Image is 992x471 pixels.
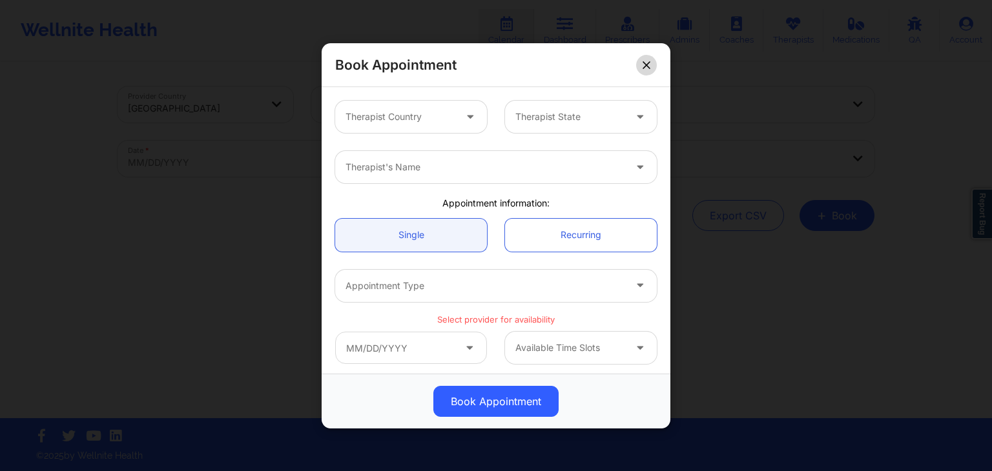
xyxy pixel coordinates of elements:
button: Book Appointment [433,386,559,417]
div: Appointment information: [326,197,666,210]
a: Recurring [505,218,657,251]
input: MM/DD/YYYY [335,332,487,364]
p: Select provider for availability [335,313,657,325]
a: Single [335,218,487,251]
h2: Book Appointment [335,56,457,74]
